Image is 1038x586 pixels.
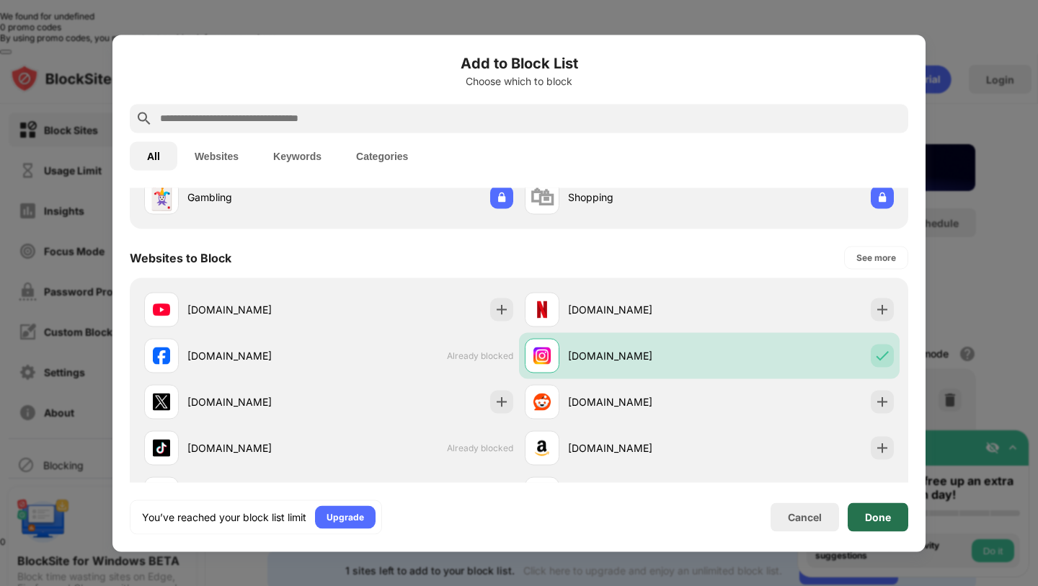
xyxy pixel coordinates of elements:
div: Shopping [568,190,709,205]
div: 🃏 [146,182,177,212]
img: favicons [533,347,551,364]
div: [DOMAIN_NAME] [187,348,329,363]
span: Already blocked [447,443,513,453]
span: Already blocked [447,350,513,361]
button: Keywords [256,141,339,170]
div: Upgrade [327,510,364,524]
div: [DOMAIN_NAME] [568,348,709,363]
img: favicons [153,439,170,456]
button: Categories [339,141,425,170]
img: favicons [533,393,551,410]
div: Websites to Block [130,250,231,265]
div: See more [856,250,896,265]
img: favicons [533,439,551,456]
div: Done [865,511,891,523]
div: You’ve reached your block list limit [142,510,306,524]
div: [DOMAIN_NAME] [568,302,709,317]
h6: Add to Block List [130,52,908,74]
div: [DOMAIN_NAME] [187,394,329,409]
div: [DOMAIN_NAME] [187,302,329,317]
button: All [130,141,177,170]
div: 🛍 [530,182,554,212]
img: favicons [153,301,170,318]
img: favicons [533,301,551,318]
div: [DOMAIN_NAME] [187,440,329,456]
div: Cancel [788,511,822,523]
img: search.svg [136,110,153,127]
button: Websites [177,141,256,170]
div: Gambling [187,190,329,205]
div: [DOMAIN_NAME] [568,394,709,409]
img: favicons [153,347,170,364]
div: Choose which to block [130,75,908,86]
div: [DOMAIN_NAME] [568,440,709,456]
img: favicons [153,393,170,410]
